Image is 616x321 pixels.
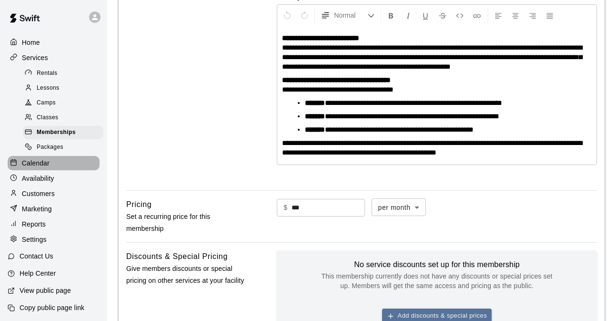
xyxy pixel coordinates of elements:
[23,111,103,124] div: Classes
[8,156,100,170] a: Calendar
[434,7,451,24] button: Format Strikethrough
[296,7,313,24] button: Redo
[126,198,151,211] h6: Pricing
[23,66,107,81] a: Rentals
[318,271,556,290] p: This membership currently does not have any discounts or special prices set up. Members will get ...
[22,53,48,62] p: Services
[334,10,367,20] span: Normal
[23,111,107,125] a: Classes
[37,113,58,123] span: Classes
[22,219,46,229] p: Reports
[22,235,47,244] p: Settings
[8,232,100,247] a: Settings
[8,35,100,50] a: Home
[126,263,249,287] p: Give members discounts or special pricing on other services at your facility
[542,7,558,24] button: Justify Align
[22,158,50,168] p: Calendar
[469,7,485,24] button: Insert Link
[417,7,434,24] button: Format Underline
[22,204,52,214] p: Marketing
[279,7,295,24] button: Undo
[8,202,100,216] a: Marketing
[37,69,58,78] span: Rentals
[372,198,426,216] div: per month
[452,7,468,24] button: Insert Code
[37,83,60,93] span: Lessons
[23,140,107,155] a: Packages
[126,211,249,235] p: Set a recurring price for this membership
[126,250,228,263] h6: Discounts & Special Pricing
[23,96,107,111] a: Camps
[22,174,54,183] p: Availability
[22,189,55,198] p: Customers
[283,203,287,213] p: $
[525,7,541,24] button: Right Align
[20,269,56,278] p: Help Center
[8,171,100,186] a: Availability
[23,67,103,80] div: Rentals
[490,7,506,24] button: Left Align
[23,125,107,140] a: Memberships
[23,82,103,95] div: Lessons
[23,81,107,95] a: Lessons
[23,141,103,154] div: Packages
[20,303,84,312] p: Copy public page link
[37,98,56,108] span: Camps
[8,217,100,231] a: Reports
[8,186,100,201] a: Customers
[318,258,556,271] h6: No service discounts set up for this membership
[37,128,76,137] span: Memberships
[23,126,103,139] div: Memberships
[317,7,379,24] button: Formatting Options
[8,51,100,65] a: Services
[400,7,416,24] button: Format Italics
[20,286,71,295] p: View public page
[23,96,103,110] div: Camps
[37,143,63,152] span: Packages
[22,38,40,47] p: Home
[383,7,399,24] button: Format Bold
[20,251,53,261] p: Contact Us
[507,7,524,24] button: Center Align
